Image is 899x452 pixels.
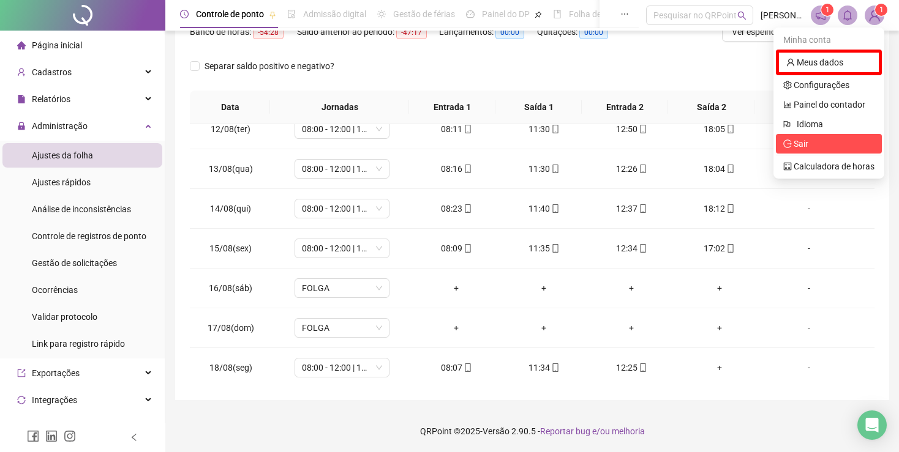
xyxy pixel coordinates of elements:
span: Versão [483,426,510,436]
div: Banco de horas: [190,25,297,39]
span: FOLGA [302,319,382,337]
div: 08:11 [423,122,491,136]
div: + [510,281,578,295]
span: Gestão de férias [393,9,455,19]
div: Lançamentos: [439,25,537,39]
span: Separar saldo positivo e negativo? [200,59,339,73]
span: 1 [879,6,884,14]
span: Link para registro rápido [32,339,125,349]
span: 17/08(dom) [208,323,254,333]
span: pushpin [269,11,276,18]
span: Controle de ponto [196,9,264,19]
span: Folha de pagamento [569,9,647,19]
span: Controle de registros de ponto [32,231,146,241]
div: 11:34 [510,361,578,374]
span: mobile [638,244,647,253]
span: file-done [287,10,296,18]
div: 08:23 [423,202,491,215]
span: sun [377,10,386,18]
span: Painel do DP [482,9,530,19]
div: - [773,242,845,255]
span: Página inicial [32,40,82,50]
span: facebook [27,430,39,442]
span: mobile [725,204,735,213]
span: mobile [638,363,647,372]
span: mobile [550,204,560,213]
a: calculator Calculadora de horas [783,161,875,171]
span: mobile [462,363,472,372]
span: mobile [550,363,560,372]
div: 18:12 [685,202,753,215]
div: - [773,321,845,335]
span: book [553,10,562,18]
span: Administração [32,121,88,131]
span: mobile [462,125,472,133]
span: mobile [550,165,560,173]
span: clock-circle [180,10,189,18]
div: 12:50 [598,122,666,136]
span: Cadastros [32,67,72,77]
span: Ajustes da folha [32,150,93,160]
span: mobile [462,165,472,173]
span: linkedin [45,430,58,442]
span: 15/08(sex) [209,243,252,253]
span: dashboard [466,10,475,18]
span: ellipsis [620,10,629,18]
span: Idioma [797,117,867,131]
sup: 1 [821,4,833,16]
div: 11:40 [510,202,578,215]
span: Gestão de solicitações [32,258,117,268]
div: 18:05 [685,122,753,136]
div: - [773,202,845,215]
span: mobile [638,204,647,213]
span: lock [17,122,26,130]
span: 08:00 - 12:00 | 13:00 - 18:00 [302,358,382,377]
span: 00:00 [495,26,524,39]
span: logout [783,139,792,148]
span: 18/08(seg) [209,363,252,372]
span: 1 [826,6,830,14]
span: 08:00 - 12:00 | 13:00 - 18:00 [302,199,382,218]
th: Entrada 1 [409,91,495,124]
div: Minha conta [776,30,882,50]
div: + [685,281,753,295]
a: bar-chart Painel do contador [783,100,865,109]
div: + [685,321,753,335]
span: home [17,41,26,50]
span: mobile [725,125,735,133]
div: + [598,281,666,295]
span: Admissão digital [303,9,366,19]
span: flag [783,117,792,131]
button: Ver espelho de ponto [722,22,821,42]
span: Ajustes rápidos [32,177,91,187]
div: + [685,361,753,374]
div: 11:30 [510,162,578,176]
span: mobile [550,125,560,133]
span: mobile [638,165,647,173]
span: Exportações [32,368,80,378]
span: 08:00 - 12:00 | 13:00 - 18:00 [302,120,382,138]
th: Data [190,91,270,124]
div: + [423,321,491,335]
span: Validar protocolo [32,312,97,322]
span: Ocorrências [32,285,78,295]
div: 17:02 [685,242,753,255]
div: - [773,361,845,374]
th: Jornadas [270,91,409,124]
span: 00:00 [579,26,608,39]
span: -47:17 [396,26,427,39]
span: 12/08(ter) [211,124,250,134]
span: mobile [462,204,472,213]
div: - [773,281,845,295]
span: file [17,95,26,103]
span: sync [17,396,26,404]
span: mobile [462,244,472,253]
div: 08:09 [423,242,491,255]
span: mobile [725,165,735,173]
div: 08:16 [423,162,491,176]
div: Open Intercom Messenger [857,410,887,440]
span: Ver espelho de ponto [732,25,811,39]
span: user-add [17,68,26,76]
div: 12:25 [598,361,666,374]
div: 12:34 [598,242,666,255]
